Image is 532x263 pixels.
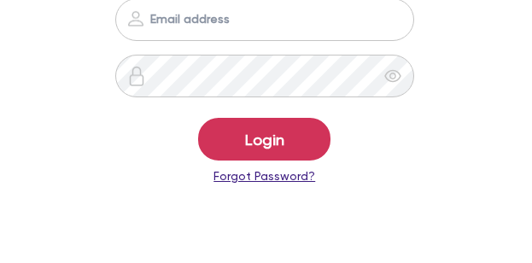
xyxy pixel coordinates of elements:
img: icon-password [126,9,146,29]
span: eye [384,67,401,85]
a: Forgot Password? [213,167,315,185]
button: Login [198,118,330,161]
img: icon-password [126,66,147,86]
